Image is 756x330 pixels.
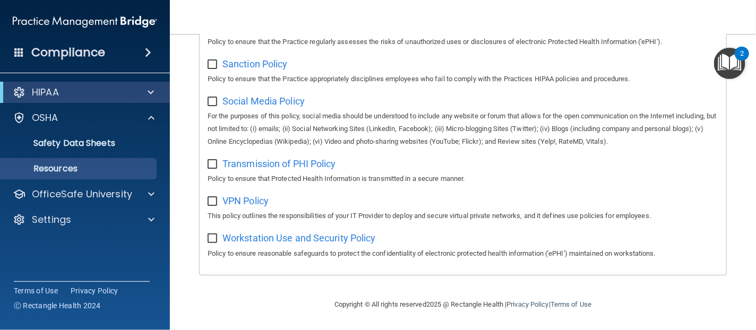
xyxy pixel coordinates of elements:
[222,95,305,107] span: Social Media Policy
[7,163,152,174] p: Resources
[740,54,744,67] div: 2
[208,210,718,222] p: This policy outlines the responsibilities of your IT Provider to deploy and secure virtual privat...
[506,300,548,308] a: Privacy Policy
[13,213,154,226] a: Settings
[269,288,657,322] div: Copyright © All rights reserved 2025 @ Rectangle Health | |
[31,45,105,60] h4: Compliance
[14,285,58,296] a: Terms of Use
[13,188,154,201] a: OfficeSafe University
[222,158,336,169] span: Transmission of PHI Policy
[32,213,71,226] p: Settings
[7,138,152,149] p: Safety Data Sheets
[208,110,718,148] p: For the purposes of this policy, social media should be understood to include any website or foru...
[208,36,718,48] p: Policy to ensure that the Practice regularly assesses the risks of unauthorized uses or disclosur...
[208,172,718,185] p: Policy to ensure that Protected Health Information is transmitted in a secure manner.
[573,255,743,297] iframe: Drift Widget Chat Controller
[32,111,58,124] p: OSHA
[13,86,154,99] a: HIPAA
[32,86,59,99] p: HIPAA
[208,73,718,85] p: Policy to ensure that the Practice appropriately disciplines employees who fail to comply with th...
[71,285,118,296] a: Privacy Policy
[551,300,591,308] a: Terms of Use
[222,58,288,70] span: Sanction Policy
[32,188,132,201] p: OfficeSafe University
[714,48,745,79] button: Open Resource Center, 2 new notifications
[13,11,157,32] img: PMB logo
[208,247,718,260] p: Policy to ensure reasonable safeguards to protect the confidentiality of electronic protected hea...
[13,111,154,124] a: OSHA
[222,232,376,244] span: Workstation Use and Security Policy
[222,195,269,206] span: VPN Policy
[14,300,101,311] span: Ⓒ Rectangle Health 2024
